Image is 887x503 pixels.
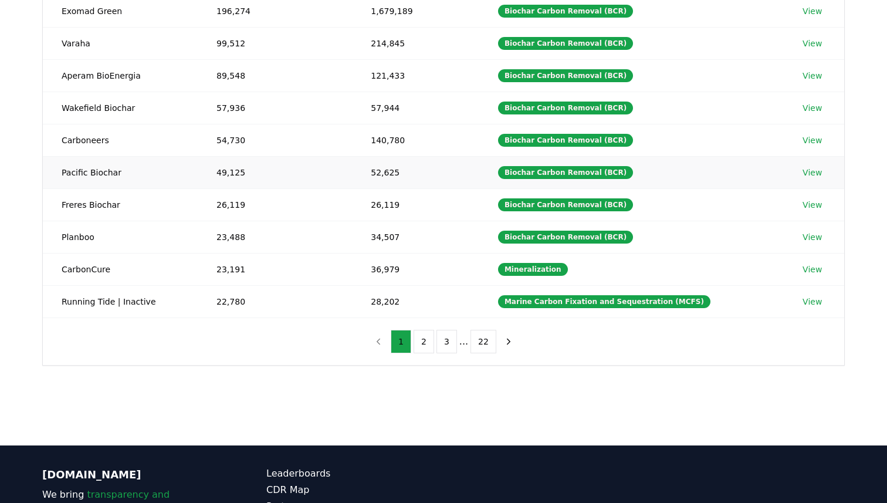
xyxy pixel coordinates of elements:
div: Biochar Carbon Removal (BCR) [498,102,633,114]
button: next page [499,330,519,353]
a: View [803,231,822,243]
a: View [803,264,822,275]
td: 57,944 [352,92,479,124]
div: Biochar Carbon Removal (BCR) [498,166,633,179]
td: 36,979 [352,253,479,285]
a: View [803,38,822,49]
div: Biochar Carbon Removal (BCR) [498,37,633,50]
div: Biochar Carbon Removal (BCR) [498,5,633,18]
td: 26,119 [198,188,352,221]
a: View [803,5,822,17]
a: View [803,296,822,308]
td: 140,780 [352,124,479,156]
td: 23,488 [198,221,352,253]
button: 22 [470,330,496,353]
a: View [803,199,822,211]
td: 28,202 [352,285,479,318]
a: View [803,70,822,82]
td: 57,936 [198,92,352,124]
div: Biochar Carbon Removal (BCR) [498,69,633,82]
div: Biochar Carbon Removal (BCR) [498,231,633,244]
td: 23,191 [198,253,352,285]
a: View [803,167,822,178]
td: 214,845 [352,27,479,59]
a: CDR Map [266,483,443,497]
button: 1 [391,330,411,353]
div: Marine Carbon Fixation and Sequestration (MCFS) [498,295,710,308]
td: CarbonCure [43,253,198,285]
td: 52,625 [352,156,479,188]
button: 3 [436,330,457,353]
a: View [803,102,822,114]
li: ... [459,335,468,349]
td: Aperam BioEnergia [43,59,198,92]
td: Freres Biochar [43,188,198,221]
button: 2 [414,330,434,353]
td: Carboneers [43,124,198,156]
div: Biochar Carbon Removal (BCR) [498,198,633,211]
td: 121,433 [352,59,479,92]
a: View [803,134,822,146]
td: Running Tide | Inactive [43,285,198,318]
div: Biochar Carbon Removal (BCR) [498,134,633,147]
td: 89,548 [198,59,352,92]
td: 26,119 [352,188,479,221]
td: Pacific Biochar [43,156,198,188]
td: 54,730 [198,124,352,156]
a: Leaderboards [266,467,443,481]
p: [DOMAIN_NAME] [42,467,219,483]
td: Planboo [43,221,198,253]
td: 22,780 [198,285,352,318]
td: Wakefield Biochar [43,92,198,124]
td: 49,125 [198,156,352,188]
td: 34,507 [352,221,479,253]
td: 99,512 [198,27,352,59]
td: Varaha [43,27,198,59]
div: Mineralization [498,263,568,276]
